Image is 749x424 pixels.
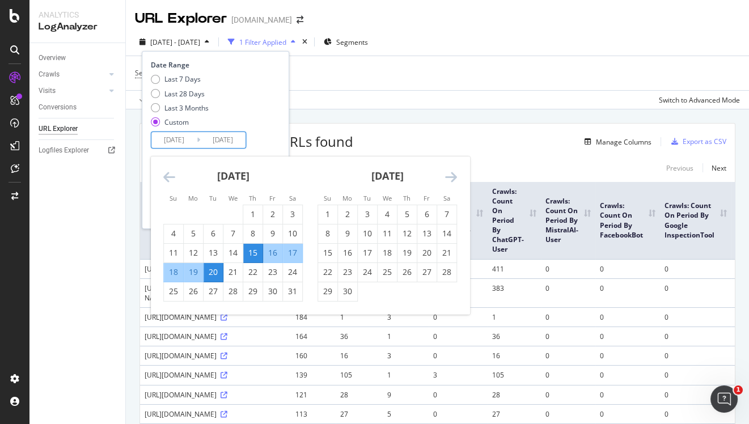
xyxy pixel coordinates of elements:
div: Custom [151,117,209,127]
div: URL Explorer [39,123,78,135]
div: 7 [223,228,243,239]
div: 22 [243,266,263,278]
td: Choose Sunday, June 29, 2025 as your check-out date. It’s available. [318,282,338,301]
td: 0 [541,278,595,307]
td: 121 [291,385,336,404]
th: Crawls: Count On Period By MistralAI-User: activate to sort column ascending [541,182,595,259]
td: 0 [595,385,660,404]
div: [URL][DOMAIN_NAME] [145,351,286,361]
div: 7 [437,209,456,220]
div: 12 [184,247,203,258]
small: Mo [342,194,352,202]
td: Choose Friday, June 6, 2025 as your check-out date. It’s available. [417,205,437,224]
td: Choose Friday, May 30, 2025 as your check-out date. It’s available. [263,282,283,301]
td: Choose Sunday, June 15, 2025 as your check-out date. It’s available. [318,243,338,262]
small: We [383,194,392,202]
td: 105 [488,365,541,384]
td: 3 [383,346,429,365]
div: 3 [358,209,377,220]
div: 20 [417,247,437,258]
th: Full URL: activate to sort column ascending [140,182,291,259]
td: 184 [291,307,336,327]
th: Crawls: Count On Period By Google InspectionTool: activate to sort column ascending [660,182,731,259]
td: 0 [660,365,731,384]
td: Choose Monday, May 26, 2025 as your check-out date. It’s available. [184,282,204,301]
div: 14 [223,247,243,258]
div: 21 [437,247,456,258]
td: Choose Wednesday, June 4, 2025 as your check-out date. It’s available. [378,205,397,224]
div: 2 [338,209,357,220]
td: Choose Sunday, June 22, 2025 as your check-out date. It’s available. [318,262,338,282]
div: 19 [184,266,203,278]
td: 0 [595,404,660,423]
td: Choose Tuesday, June 24, 2025 as your check-out date. It’s available. [358,262,378,282]
div: 26 [184,286,203,297]
div: [URL][DOMAIN_NAME] [145,312,286,322]
td: 0 [429,346,488,365]
td: Choose Monday, June 9, 2025 as your check-out date. It’s available. [338,224,358,243]
td: 0 [595,278,660,307]
div: Conversions [39,101,77,113]
div: 21 [223,266,243,278]
td: 28 [336,385,383,404]
td: 16 [336,346,383,365]
td: 0 [660,278,731,307]
div: [URL][DOMAIN_NAME] [145,370,286,380]
div: 6 [204,228,223,239]
small: Fr [424,194,430,202]
td: 0 [660,327,731,346]
td: Choose Saturday, June 28, 2025 as your check-out date. It’s available. [437,262,457,282]
a: Logfiles Explorer [39,145,117,156]
div: 14 [437,228,456,239]
div: 15 [243,247,263,258]
div: 13 [417,228,437,239]
div: 1 [243,209,263,220]
div: LogAnalyzer [39,20,116,33]
small: Sa [289,194,296,202]
td: Choose Thursday, June 26, 2025 as your check-out date. It’s available. [397,262,417,282]
div: Last 3 Months [151,103,209,113]
div: 10 [283,228,302,239]
span: [DATE] - [DATE] [150,37,200,47]
td: 0 [541,259,595,278]
small: Su [170,194,177,202]
div: 23 [338,266,357,278]
div: 5 [184,228,203,239]
div: [DOMAIN_NAME] [231,14,292,26]
small: Th [249,194,256,202]
td: 0 [595,327,660,346]
td: Choose Monday, June 23, 2025 as your check-out date. It’s available. [338,262,358,282]
div: 30 [338,286,357,297]
td: 160 [291,346,336,365]
td: Choose Saturday, June 14, 2025 as your check-out date. It’s available. [437,224,457,243]
td: 36 [336,327,383,346]
div: Last 7 Days [164,74,201,84]
td: Choose Wednesday, May 21, 2025 as your check-out date. It’s available. [223,262,243,282]
div: Custom [164,117,189,127]
span: Segments [336,37,368,47]
div: 26 [397,266,417,278]
div: arrow-right-arrow-left [297,16,303,24]
td: 5 [383,404,429,423]
td: Selected. Sunday, May 18, 2025 [164,262,184,282]
div: Switch to Advanced Mode [659,95,740,105]
small: We [228,194,238,202]
strong: [DATE] [371,169,404,183]
td: 411 [488,259,541,278]
td: Choose Friday, May 23, 2025 as your check-out date. It’s available. [263,262,283,282]
div: Last 7 Days [151,74,209,84]
div: 27 [204,286,223,297]
button: 1 Filter Applied [223,33,300,51]
th: Crawls: Count On Period By ChatGPT-User: activate to sort column ascending [488,182,541,259]
button: [DATE] - [DATE] [135,33,214,51]
div: 9 [338,228,357,239]
td: Choose Monday, May 5, 2025 as your check-out date. It’s available. [184,224,204,243]
td: 3 [383,307,429,327]
td: Selected. Saturday, May 17, 2025 [283,243,303,262]
div: 12 [397,228,417,239]
td: 16 [488,346,541,365]
div: 4 [164,228,183,239]
div: 3 [283,209,302,220]
td: 1 [488,307,541,327]
div: 27 [417,266,437,278]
